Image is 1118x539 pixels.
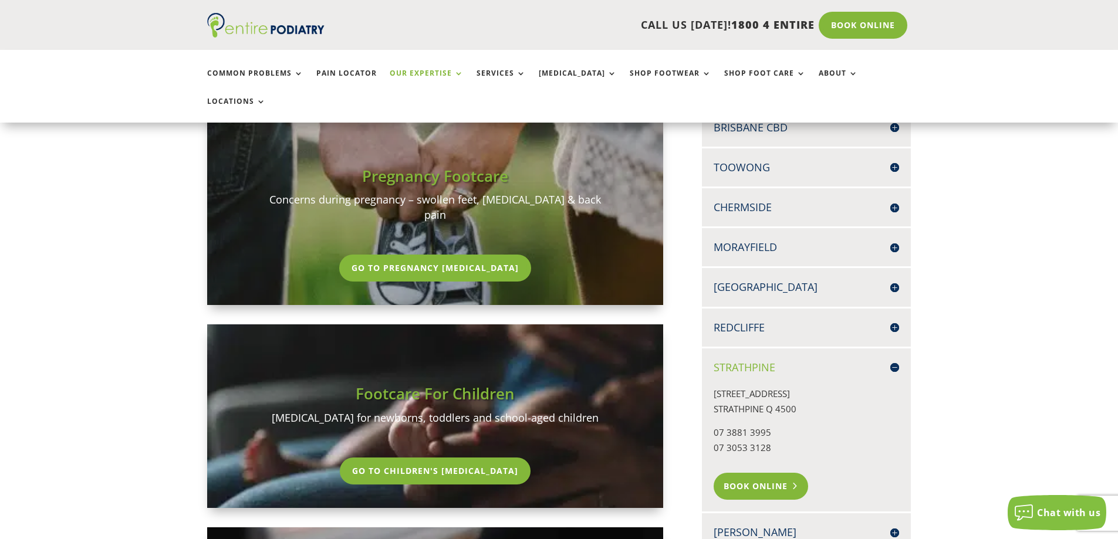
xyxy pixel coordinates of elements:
a: [MEDICAL_DATA] [539,69,617,94]
a: Pain Locator [316,69,377,94]
a: About [819,69,858,94]
a: Shop Footwear [630,69,711,94]
a: Book Online [714,473,808,500]
a: Our Expertise [390,69,464,94]
h4: Brisbane CBD [714,120,899,135]
h3: Footcare For Children [266,383,605,410]
h4: Toowong [714,160,899,175]
a: Entire Podiatry [207,28,325,40]
span: 1800 4 ENTIRE [731,18,815,32]
h3: Pregnancy Footcare [266,165,605,192]
h4: Strathpine [714,360,899,375]
p: 07 3881 3995 07 3053 3128 [714,425,899,464]
p: [STREET_ADDRESS] STRATHPINE Q 4500 [714,387,899,425]
h4: Chermside [714,200,899,215]
h4: Redcliffe [714,320,899,335]
p: [MEDICAL_DATA] for newborns, toddlers and school-aged children [266,411,605,426]
a: Shop Foot Care [724,69,806,94]
p: CALL US [DATE]! [370,18,815,33]
span: Chat with us [1037,506,1100,519]
a: Locations [207,97,266,123]
h4: [GEOGRAPHIC_DATA] [714,280,899,294]
p: Concerns during pregnancy – swollen feet, [MEDICAL_DATA] & back pain [266,192,605,222]
a: Common Problems [207,69,303,94]
a: Go To Pregnancy [MEDICAL_DATA] [339,255,531,282]
button: Chat with us [1008,495,1106,530]
h4: Morayfield [714,240,899,255]
a: Book Online [819,12,907,39]
a: Services [477,69,526,94]
img: logo (1) [207,13,325,38]
a: Go To Children's [MEDICAL_DATA] [340,457,531,484]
